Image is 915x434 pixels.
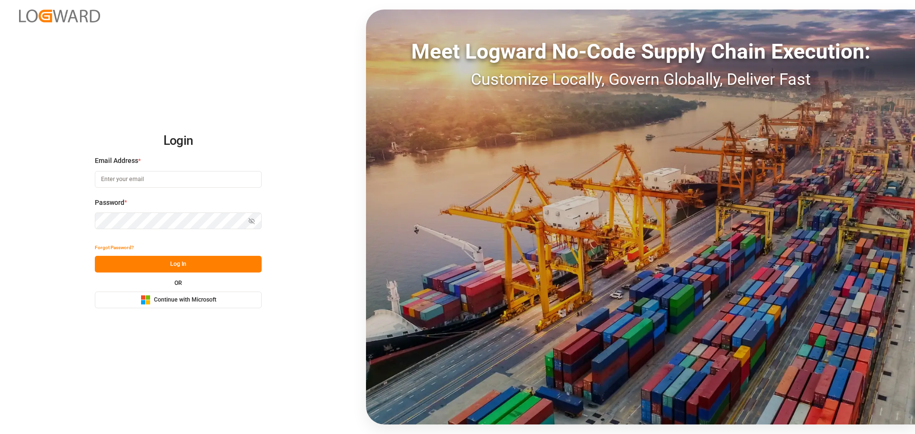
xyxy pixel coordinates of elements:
[366,67,915,91] div: Customize Locally, Govern Globally, Deliver Fast
[95,171,262,188] input: Enter your email
[95,126,262,156] h2: Login
[366,36,915,67] div: Meet Logward No-Code Supply Chain Execution:
[19,10,100,22] img: Logward_new_orange.png
[95,239,134,256] button: Forgot Password?
[95,292,262,308] button: Continue with Microsoft
[95,198,124,208] span: Password
[174,280,182,286] small: OR
[95,256,262,273] button: Log In
[154,296,216,304] span: Continue with Microsoft
[95,156,138,166] span: Email Address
